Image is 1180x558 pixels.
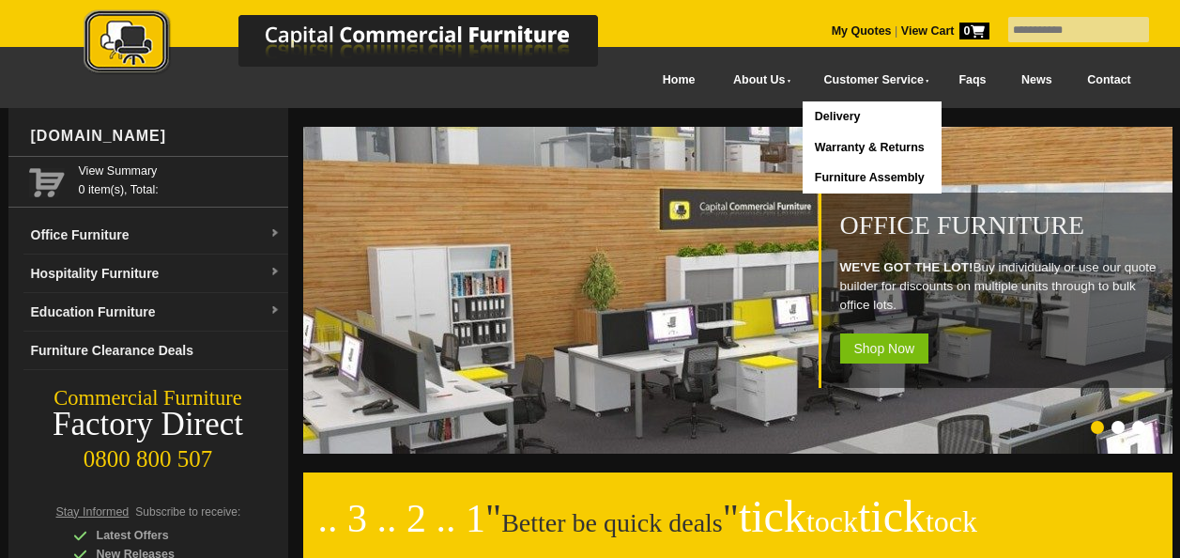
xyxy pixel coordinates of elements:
div: Commercial Furniture [8,385,288,411]
span: " [485,497,501,540]
img: Capital Commercial Furniture Logo [32,9,689,78]
span: 0 [959,23,989,39]
span: 0 item(s), Total: [79,162,281,196]
a: Furniture Clearance Deals [23,332,288,370]
a: Office Furnituredropdown [23,216,288,255]
span: Stay Informed [56,505,130,519]
div: Factory Direct [8,411,288,438]
span: Subscribe to receive: [135,505,240,519]
div: [DOMAIN_NAME] [23,108,288,164]
span: Shop Now [840,333,929,364]
li: Page dot 2 [1111,421,1125,434]
strong: View Cart [901,24,989,38]
a: Hospitality Furnituredropdown [23,255,288,293]
span: tick tick [739,491,977,541]
p: Buy individually or use our quote builder for discounts on multiple units through to bulk office ... [840,258,1163,315]
a: News [1004,59,1069,101]
a: Contact [1069,59,1148,101]
a: Warranty & Returns [803,132,941,163]
a: About Us [713,59,803,101]
span: tock [806,504,858,538]
a: Delivery [803,101,941,132]
a: View Cart0 [897,24,988,38]
a: My Quotes [832,24,892,38]
div: 0800 800 507 [8,437,288,473]
img: dropdown [269,228,281,240]
h1: Office Furniture [840,211,1163,240]
img: dropdown [269,267,281,278]
img: Office Furniture [303,127,1176,454]
a: Faqs [942,59,1004,101]
div: Latest Offers [73,526,252,545]
li: Page dot 1 [1091,421,1104,434]
a: Education Furnituredropdown [23,293,288,332]
a: Furniture Assembly [803,163,941,194]
span: " [723,497,977,540]
strong: WE'VE GOT THE LOT! [840,260,973,274]
a: Capital Commercial Furniture Logo [32,9,689,84]
a: Customer Service [803,59,941,101]
a: View Summary [79,162,281,180]
a: Office Furniture WE'VE GOT THE LOT!Buy individually or use our quote builder for discounts on mul... [303,443,1176,457]
img: dropdown [269,305,281,317]
span: .. 3 .. 2 .. 1 [318,497,486,540]
li: Page dot 3 [1132,421,1145,434]
span: tock [926,504,977,538]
